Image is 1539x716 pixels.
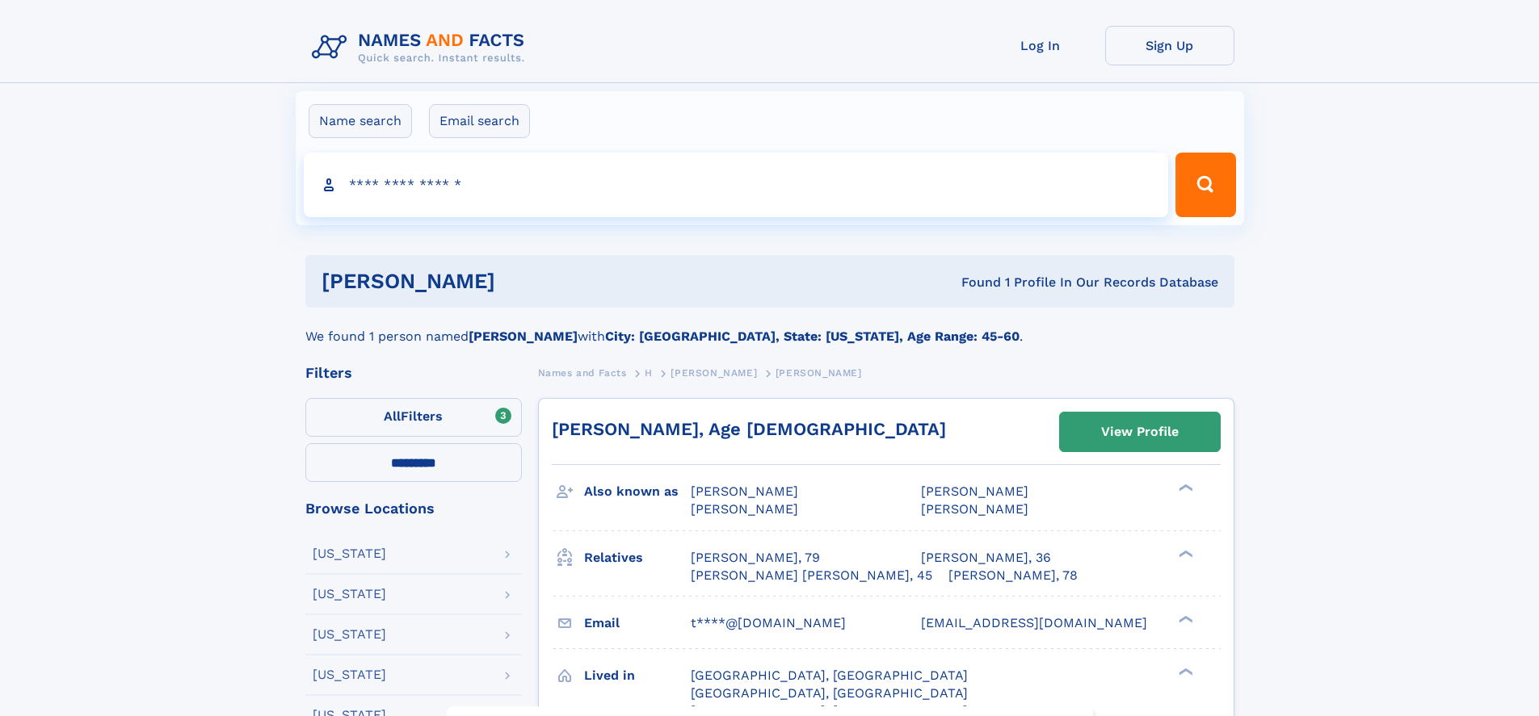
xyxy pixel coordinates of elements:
[313,628,386,641] div: [US_STATE]
[691,501,798,517] span: [PERSON_NAME]
[1175,613,1194,624] div: ❯
[921,549,1051,567] a: [PERSON_NAME], 36
[776,367,862,379] span: [PERSON_NAME]
[921,501,1028,517] span: [PERSON_NAME]
[1175,666,1194,676] div: ❯
[605,329,1020,344] b: City: [GEOGRAPHIC_DATA], State: [US_STATE], Age Range: 45-60
[921,615,1147,630] span: [EMAIL_ADDRESS][DOMAIN_NAME]
[313,588,386,601] div: [US_STATE]
[313,668,386,681] div: [US_STATE]
[645,362,653,383] a: H
[305,398,522,437] label: Filters
[584,478,691,505] h3: Also known as
[1105,26,1234,65] a: Sign Up
[671,367,757,379] span: [PERSON_NAME]
[584,544,691,572] h3: Relatives
[305,501,522,516] div: Browse Locations
[1101,413,1179,450] div: View Profile
[384,408,401,424] span: All
[538,362,627,383] a: Names and Facts
[1060,412,1220,451] a: View Profile
[469,329,578,344] b: [PERSON_NAME]
[1175,548,1194,559] div: ❯
[313,547,386,560] div: [US_STATE]
[304,153,1169,217] input: search input
[322,271,729,291] h1: [PERSON_NAME]
[948,567,1078,584] a: [PERSON_NAME], 78
[691,484,798,499] span: [PERSON_NAME]
[921,484,1028,499] span: [PERSON_NAME]
[671,362,757,383] a: [PERSON_NAME]
[645,367,653,379] span: H
[584,662,691,689] h3: Lived in
[584,609,691,637] h3: Email
[552,419,946,439] a: [PERSON_NAME], Age [DEMOGRAPHIC_DATA]
[305,366,522,380] div: Filters
[309,104,412,138] label: Name search
[1175,483,1194,493] div: ❯
[691,549,820,567] a: [PERSON_NAME], 79
[976,26,1105,65] a: Log In
[429,104,530,138] label: Email search
[305,308,1234,346] div: We found 1 person named with .
[1175,153,1235,217] button: Search Button
[728,274,1218,291] div: Found 1 Profile In Our Records Database
[691,567,932,584] a: [PERSON_NAME] [PERSON_NAME], 45
[691,685,968,701] span: [GEOGRAPHIC_DATA], [GEOGRAPHIC_DATA]
[691,668,968,683] span: [GEOGRAPHIC_DATA], [GEOGRAPHIC_DATA]
[305,26,538,69] img: Logo Names and Facts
